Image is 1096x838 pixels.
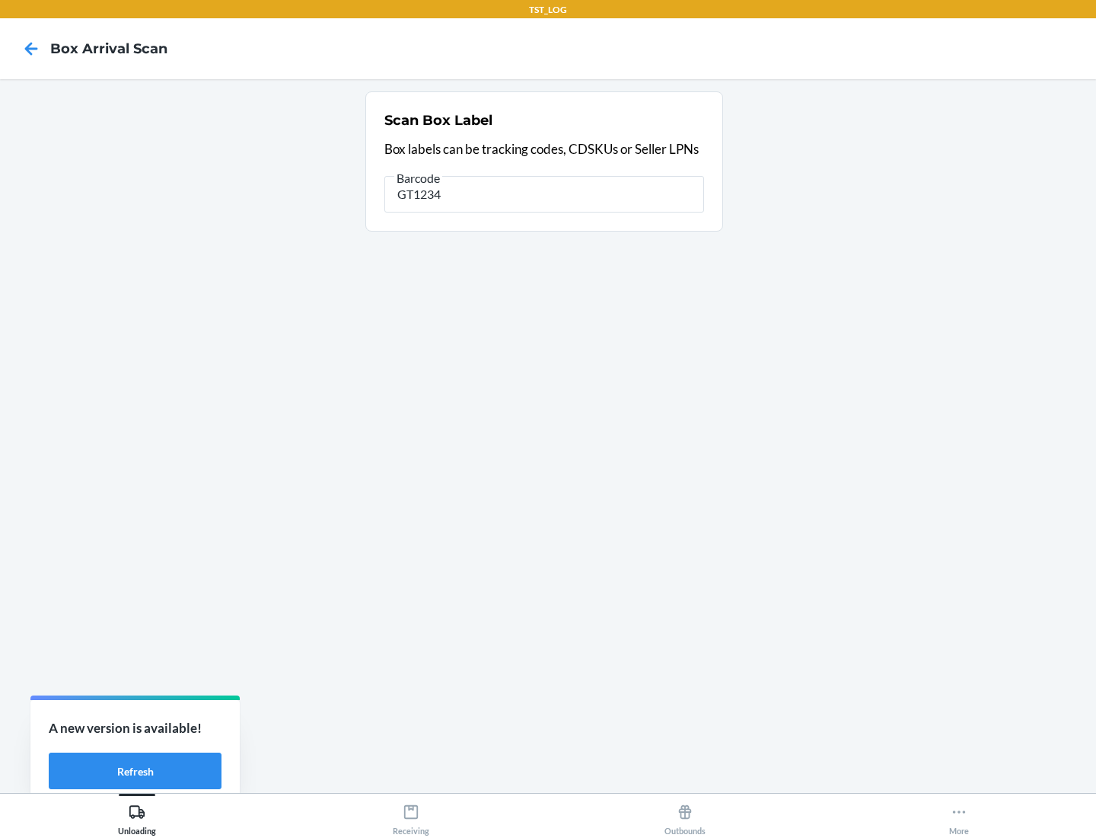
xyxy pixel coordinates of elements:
div: Unloading [118,798,156,836]
button: Receiving [274,794,548,836]
button: Outbounds [548,794,822,836]
p: TST_LOG [529,3,567,17]
button: Refresh [49,753,221,789]
span: Barcode [394,171,442,186]
p: Box labels can be tracking codes, CDSKUs or Seller LPNs [384,139,704,159]
h2: Scan Box Label [384,110,492,130]
p: A new version is available! [49,718,221,738]
input: Barcode [384,176,704,213]
div: Outbounds [664,798,706,836]
button: More [822,794,1096,836]
h4: Box Arrival Scan [50,39,167,59]
div: Receiving [393,798,429,836]
div: More [949,798,969,836]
